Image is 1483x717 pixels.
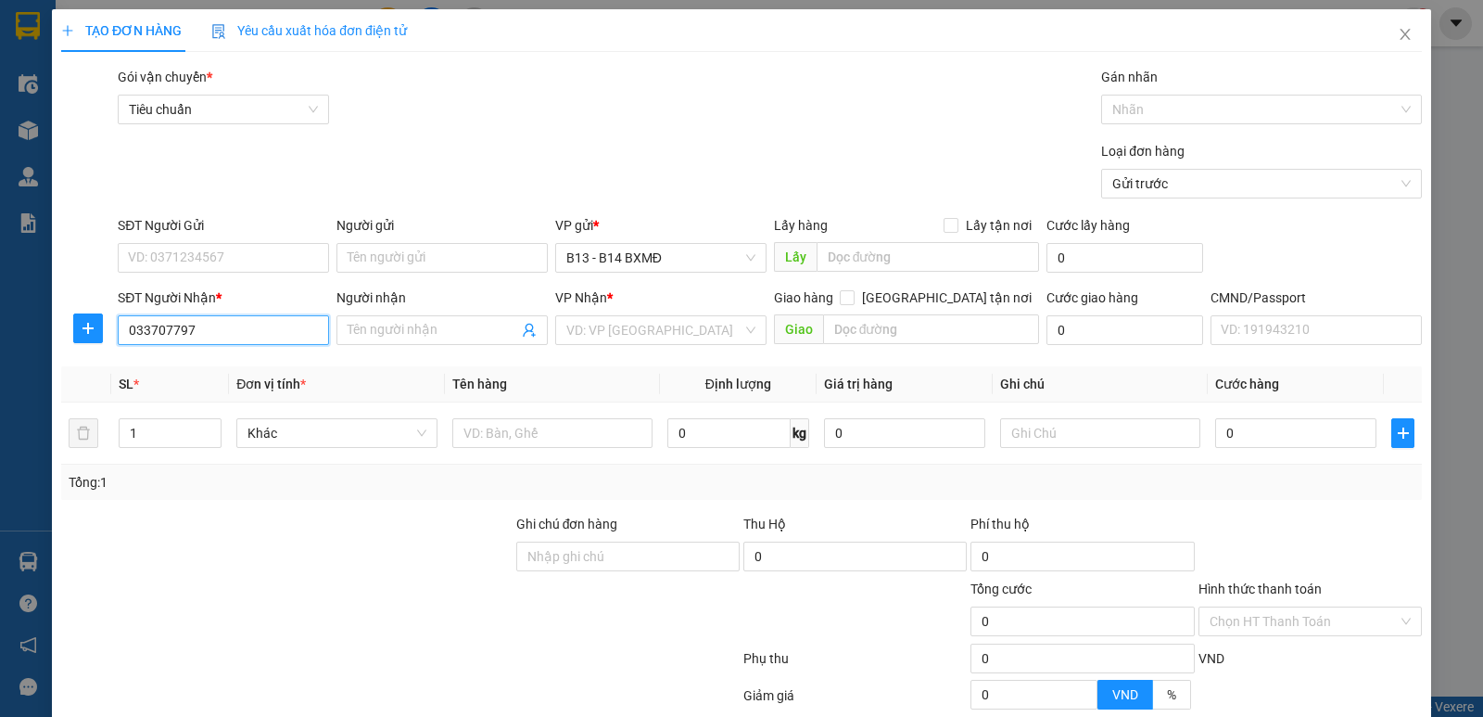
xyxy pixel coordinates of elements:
[1101,144,1185,159] label: Loại đơn hàng
[1398,27,1413,42] span: close
[236,377,306,391] span: Đơn vị tính
[165,70,261,83] span: B131410250553
[824,377,893,391] span: Giá trị hàng
[1198,582,1322,596] label: Hình thức thanh toán
[1046,243,1203,273] input: Cước lấy hàng
[118,70,212,84] span: Gói vận chuyển
[958,215,1039,236] span: Lấy tận nơi
[993,366,1208,403] th: Ghi chú
[970,514,1194,542] div: Phí thu hộ
[1046,290,1138,305] label: Cước giao hàng
[61,24,74,37] span: plus
[73,314,103,343] button: plus
[48,30,150,99] strong: CÔNG TY TNHH [GEOGRAPHIC_DATA] 214 QL13 - P.26 - Q.BÌNH THẠNH - TP HCM 1900888606
[129,96,318,123] span: Tiêu chuẩn
[69,418,98,448] button: delete
[516,542,740,571] input: Ghi chú đơn hàng
[336,288,548,308] div: Người nhận
[74,321,102,336] span: plus
[119,377,133,391] span: SL
[118,215,329,236] div: SĐT Người Gửi
[19,129,38,156] span: Nơi gửi:
[176,83,261,97] span: 15:40:08 [DATE]
[1391,418,1414,448] button: plus
[1379,9,1431,61] button: Close
[774,242,817,272] span: Lấy
[1046,218,1130,233] label: Cước lấy hàng
[824,418,985,448] input: 0
[743,517,786,531] span: Thu Hộ
[774,218,828,233] span: Lấy hàng
[1215,377,1279,391] span: Cước hàng
[118,288,329,308] div: SĐT Người Nhận
[774,314,823,344] span: Giao
[516,517,618,531] label: Ghi chú đơn hàng
[64,111,215,125] strong: BIÊN NHẬN GỬI HÀNG HOÁ
[1210,288,1422,308] div: CMND/Passport
[452,377,507,391] span: Tên hàng
[1101,70,1158,84] label: Gán nhãn
[705,377,771,391] span: Định lượng
[336,215,548,236] div: Người gửi
[555,215,767,236] div: VP gửi
[817,242,1040,272] input: Dọc đường
[566,244,755,272] span: B13 - B14 BXMĐ
[1112,170,1411,198] span: Gửi trước
[19,42,43,88] img: logo
[247,419,425,447] span: Khác
[211,23,407,38] span: Yêu cầu xuất hóa đơn điện tử
[855,288,1039,308] span: [GEOGRAPHIC_DATA] tận nơi
[1167,687,1176,702] span: %
[555,290,607,305] span: VP Nhận
[69,472,574,493] div: Tổng: 1
[970,582,1032,596] span: Tổng cước
[142,129,171,156] span: Nơi nhận:
[741,648,969,681] div: Phụ thu
[1198,651,1224,666] span: VND
[791,418,809,448] span: kg
[1112,687,1138,702] span: VND
[774,290,833,305] span: Giao hàng
[186,130,240,140] span: PV Đắk Song
[61,23,182,38] span: TẠO ĐƠN HÀNG
[1046,315,1203,345] input: Cước giao hàng
[1000,418,1200,448] input: Ghi Chú
[211,24,226,39] img: icon
[823,314,1040,344] input: Dọc đường
[522,323,537,338] span: user-add
[1392,426,1413,441] span: plus
[452,418,653,448] input: VD: Bàn, Ghế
